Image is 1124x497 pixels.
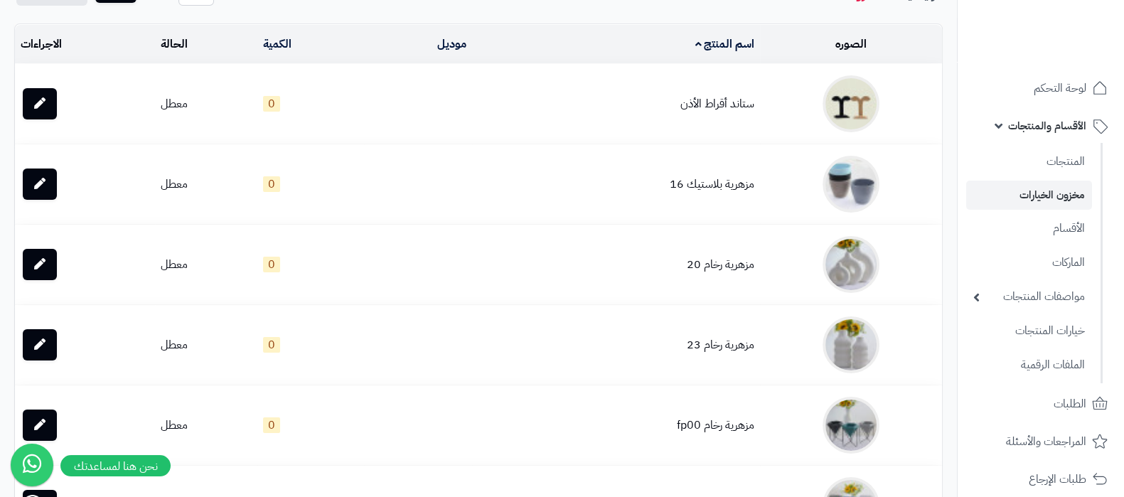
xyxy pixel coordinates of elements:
td: مزهرية رخام 20 [472,225,760,304]
a: لوحة التحكم [966,71,1115,105]
a: الطلبات [966,387,1115,421]
img: مزهرية بلاستيك 16 [823,156,879,213]
td: مزهرية بلاستيك 16 [472,144,760,224]
span: 0 [263,257,280,272]
span: المراجعات والأسئلة [1006,432,1086,451]
a: الأقسام [966,213,1092,244]
a: المراجعات والأسئلة [966,424,1115,459]
img: مزهرية رخام fp00 [823,397,879,454]
img: مزهرية رخام 23 [823,316,879,373]
span: الطلبات [1054,394,1086,414]
a: طلبات الإرجاع [966,462,1115,496]
td: معطل [155,144,257,224]
a: الماركات [966,247,1092,278]
a: اسم المنتج [695,36,755,53]
a: موديل [437,36,466,53]
td: ستاند أقراط الأذن [472,64,760,144]
a: المنتجات [966,146,1092,177]
td: الحالة [155,25,257,64]
a: الملفات الرقمية [966,350,1092,380]
img: ستاند أقراط الأذن [823,75,879,132]
td: مزهرية رخام 23 [472,305,760,385]
td: معطل [155,305,257,385]
a: مخزون الخيارات [966,181,1092,210]
a: مواصفات المنتجات [966,282,1092,312]
td: الصوره [760,25,942,64]
a: الكمية [263,36,291,53]
a: خيارات المنتجات [966,316,1092,346]
td: معطل [155,225,257,304]
span: 0 [263,96,280,112]
span: الأقسام والمنتجات [1008,116,1086,136]
span: 0 [263,417,280,433]
td: معطل [155,385,257,465]
td: الاجراءات [15,25,155,64]
span: لوحة التحكم [1034,78,1086,98]
td: مزهرية رخام fp00 [472,385,760,465]
span: 0 [263,176,280,192]
img: مزهرية رخام 20 [823,236,879,293]
span: 0 [263,337,280,353]
td: معطل [155,64,257,144]
span: طلبات الإرجاع [1029,469,1086,489]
